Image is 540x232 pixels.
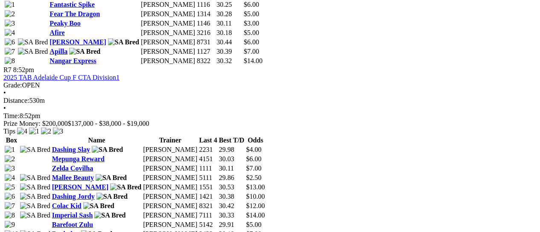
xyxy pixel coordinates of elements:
[68,120,149,127] span: $137,000 - $38,000 - $19,000
[41,128,51,135] img: 2
[196,0,215,9] td: 1116
[5,10,15,18] img: 2
[5,193,15,200] img: 6
[198,136,217,145] th: Last 4
[216,57,242,65] td: 30.32
[18,38,48,46] img: SA Bred
[3,97,29,104] span: Distance:
[140,47,196,56] td: [PERSON_NAME]
[20,193,50,200] img: SA Bred
[50,48,67,55] a: Apilla
[108,38,139,46] img: SA Bred
[53,128,63,135] img: 3
[140,10,196,18] td: [PERSON_NAME]
[29,128,39,135] img: 1
[245,136,265,145] th: Odds
[244,29,259,36] span: $5.00
[246,212,265,219] span: $14.00
[5,1,15,9] img: 1
[50,20,80,27] a: Peaky Boo
[6,136,18,144] span: Box
[198,192,217,201] td: 1421
[3,128,15,135] span: Tips
[216,10,242,18] td: 30.28
[5,155,15,163] img: 2
[198,164,217,173] td: 1111
[96,193,128,200] img: SA Bred
[18,48,48,55] img: SA Bred
[198,145,217,154] td: 2231
[143,155,198,163] td: [PERSON_NAME]
[244,20,259,27] span: $3.00
[196,10,215,18] td: 1314
[52,136,142,145] th: Name
[143,164,198,173] td: [PERSON_NAME]
[143,192,198,201] td: [PERSON_NAME]
[5,48,15,55] img: 7
[198,202,217,210] td: 8321
[52,183,108,191] a: [PERSON_NAME]
[110,183,141,191] img: SA Bred
[246,146,261,153] span: $4.00
[69,48,100,55] img: SA Bred
[140,57,196,65] td: [PERSON_NAME]
[196,47,215,56] td: 1127
[20,212,50,219] img: SA Bred
[3,81,537,89] div: OPEN
[219,183,245,191] td: 30.53
[5,29,15,37] img: 4
[219,211,245,220] td: 30.33
[20,174,50,182] img: SA Bred
[52,221,93,228] a: Barefoot Zulu
[143,202,198,210] td: [PERSON_NAME]
[94,212,126,219] img: SA Bred
[219,202,245,210] td: 30.42
[246,202,265,209] span: $12.00
[246,221,261,228] span: $5.00
[52,165,93,172] a: Zelda Covilha
[196,57,215,65] td: 8322
[143,136,198,145] th: Trainer
[219,145,245,154] td: 29.98
[52,155,105,162] a: Mepunga Reward
[5,38,15,46] img: 6
[5,212,15,219] img: 8
[3,66,12,73] span: R7
[52,212,93,219] a: Imperial Sash
[50,1,94,8] a: Fantastic Spike
[50,57,96,64] a: Nangar Express
[244,10,259,17] span: $5.00
[3,74,120,81] a: 2025 TAB Adelaide Cup F CTA Division1
[140,19,196,28] td: [PERSON_NAME]
[216,29,242,37] td: 30.18
[216,47,242,56] td: 30.39
[219,164,245,173] td: 30.11
[246,165,261,172] span: $7.00
[198,211,217,220] td: 7111
[20,146,50,154] img: SA Bred
[5,165,15,172] img: 3
[3,89,6,96] span: •
[246,155,261,162] span: $6.00
[244,38,259,46] span: $6.00
[3,97,537,104] div: 530m
[219,155,245,163] td: 30.03
[198,220,217,229] td: 5142
[5,174,15,182] img: 4
[96,174,127,182] img: SA Bred
[140,29,196,37] td: [PERSON_NAME]
[3,81,22,89] span: Grade:
[246,193,265,200] span: $10.00
[17,128,27,135] img: 4
[196,19,215,28] td: 1146
[219,192,245,201] td: 30.38
[196,29,215,37] td: 3216
[140,38,196,46] td: [PERSON_NAME]
[219,136,245,145] th: Best T/D
[196,38,215,46] td: 8731
[5,202,15,210] img: 7
[5,221,15,229] img: 9
[143,183,198,191] td: [PERSON_NAME]
[198,174,217,182] td: 5111
[219,220,245,229] td: 29.91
